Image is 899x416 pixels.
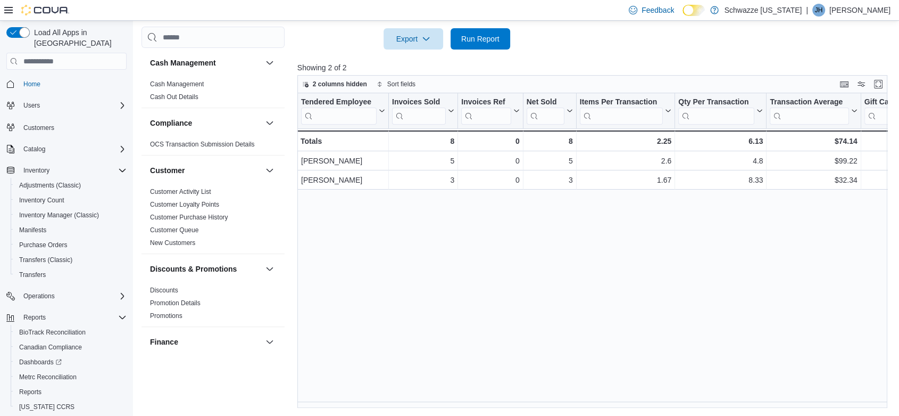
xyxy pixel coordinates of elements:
div: Invoices Ref [461,97,511,108]
span: GL Account Totals [150,359,201,368]
div: [PERSON_NAME] [301,174,385,186]
h3: Discounts & Promotions [150,264,237,274]
a: Reports [15,386,46,398]
button: Customer [263,164,276,177]
button: Invoices Ref [461,97,519,125]
img: Cova [21,5,69,15]
button: Compliance [263,117,276,129]
button: Home [2,76,131,92]
div: Customer [141,185,285,254]
button: Transfers [11,267,131,282]
span: Inventory [19,164,127,177]
button: Metrc Reconciliation [11,370,131,385]
div: Items Per Transaction [579,97,663,108]
a: Discounts [150,287,178,294]
span: Adjustments (Classic) [15,179,127,192]
p: Schwazze [US_STATE] [724,4,802,17]
button: Finance [150,337,261,347]
button: Inventory [19,164,54,177]
span: Purchase Orders [19,241,68,249]
div: 4.8 [678,154,763,167]
div: 3 [527,174,573,186]
button: Catalog [19,143,49,156]
div: Transaction Average [770,97,848,108]
span: Feedback [642,5,674,15]
button: Purchase Orders [11,238,131,252]
span: Cash Management [150,80,204,88]
div: Joel Harvey [812,4,825,17]
button: Compliance [150,118,261,128]
button: Catalog [2,142,131,157]
a: Inventory Manager (Classic) [15,209,103,222]
button: Transaction Average [770,97,857,125]
a: OCS Transaction Submission Details [150,141,255,148]
div: Cash Management [141,78,285,108]
span: Dashboards [19,358,62,366]
button: Enter fullscreen [872,78,885,91]
button: Display options [855,78,868,91]
div: Totals [301,135,385,148]
a: Manifests [15,224,51,236]
div: 2.6 [580,154,672,167]
div: Invoices Sold [392,97,446,125]
span: Export [390,28,437,50]
div: 0 [461,135,519,148]
button: Qty Per Transaction [678,97,763,125]
div: Transaction Average [770,97,848,125]
div: Tendered Employee [301,97,377,108]
button: Finance [263,336,276,348]
span: Transfers [15,268,127,281]
button: Sort fields [372,78,420,91]
span: Home [23,80,40,88]
a: BioTrack Reconciliation [15,326,90,339]
h3: Finance [150,337,178,347]
span: Promotions [150,312,182,320]
div: 8 [392,135,454,148]
input: Dark Mode [682,5,705,16]
a: Adjustments (Classic) [15,179,85,192]
div: 1.67 [580,174,672,186]
a: Customer Activity List [150,188,211,195]
h3: Customer [150,165,185,176]
div: Items Per Transaction [579,97,663,125]
div: 8.33 [678,174,763,186]
button: Cash Management [263,56,276,69]
div: Discounts & Promotions [141,284,285,327]
span: Inventory Manager (Classic) [19,211,99,219]
a: Transfers (Classic) [15,254,77,266]
a: Canadian Compliance [15,341,86,354]
span: Inventory Count [19,196,64,205]
span: Metrc Reconciliation [19,373,77,381]
div: Compliance [141,138,285,155]
span: 2 columns hidden [313,80,367,88]
button: 2 columns hidden [298,78,371,91]
div: Net Sold [526,97,564,108]
a: Customers [19,121,59,134]
div: Tendered Employee [301,97,377,125]
div: 0 [461,154,519,167]
p: Showing 2 of 2 [297,62,894,73]
span: Transfers [19,271,46,279]
span: Inventory [23,166,49,175]
div: Finance [141,357,285,387]
button: Export [384,28,443,50]
button: Adjustments (Classic) [11,178,131,193]
span: Customers [23,124,54,132]
span: Manifests [19,226,46,234]
button: Users [2,98,131,113]
button: Operations [19,290,59,303]
div: $74.14 [770,135,857,148]
div: $99.22 [770,154,857,167]
a: Home [19,78,45,91]
div: 2.25 [579,135,671,148]
button: Reports [19,311,50,324]
span: Customer Activity List [150,187,211,196]
span: Home [19,77,127,91]
button: Users [19,99,44,112]
a: Promotions [150,312,182,320]
div: 5 [392,154,454,167]
button: Invoices Sold [392,97,454,125]
a: Cash Out Details [150,93,198,101]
